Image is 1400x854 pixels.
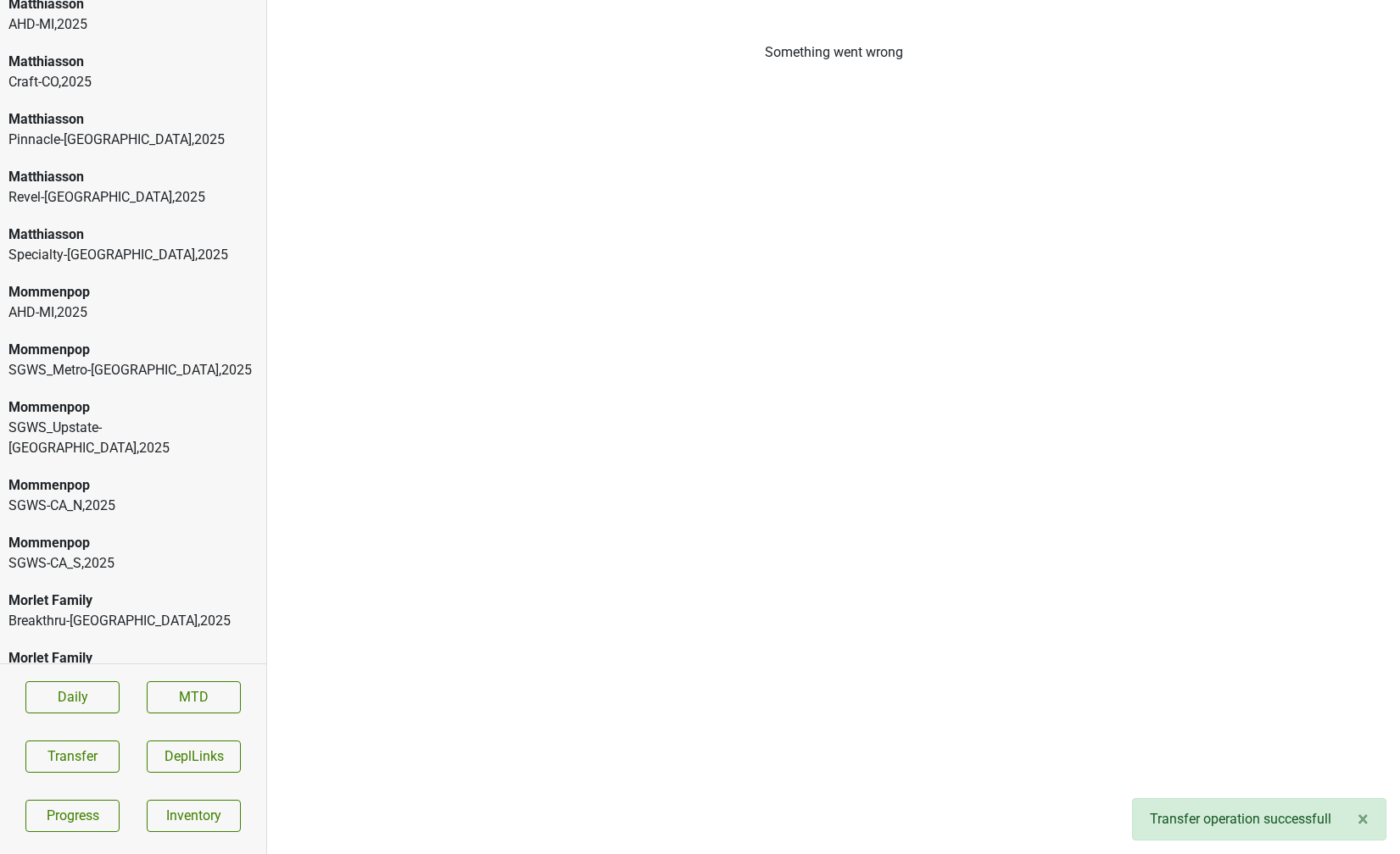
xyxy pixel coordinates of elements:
a: Daily [25,681,120,713]
div: Something went wrong [267,42,1400,63]
div: Morlet Family [8,591,258,611]
div: SGWS_Metro-[GEOGRAPHIC_DATA] , 2025 [8,360,258,380]
span: × [1358,807,1369,831]
div: Matthiasson [8,225,258,245]
div: Mommenpop [8,533,258,553]
div: AHD-MI , 2025 [8,14,258,35]
div: AHD-MI , 2025 [8,302,258,323]
button: DeplLinks [147,740,241,773]
div: Morlet Family [8,648,258,668]
button: Transfer [25,740,120,773]
a: MTD [147,681,241,713]
div: Mommenpop [8,282,258,302]
a: Inventory [147,800,241,832]
div: SGWS-CA_S , 2025 [8,553,258,574]
a: Progress [25,800,120,832]
div: Matthiasson [8,52,258,72]
div: Matthiasson [8,109,258,130]
div: Matthiasson [8,167,258,187]
div: Breakthru-[GEOGRAPHIC_DATA] , 2025 [8,611,258,631]
div: Pinnacle-[GEOGRAPHIC_DATA] , 2025 [8,130,258,150]
div: Revel-[GEOGRAPHIC_DATA] , 2025 [8,187,258,208]
div: Transfer operation successfull [1132,798,1386,840]
div: Craft-CO , 2025 [8,72,258,92]
div: Mommenpop [8,397,258,418]
div: Mommenpop [8,340,258,360]
div: SGWS-CA_N , 2025 [8,496,258,516]
div: Mommenpop [8,475,258,496]
div: SGWS_Upstate-[GEOGRAPHIC_DATA] , 2025 [8,418,258,458]
div: Specialty-[GEOGRAPHIC_DATA] , 2025 [8,245,258,265]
